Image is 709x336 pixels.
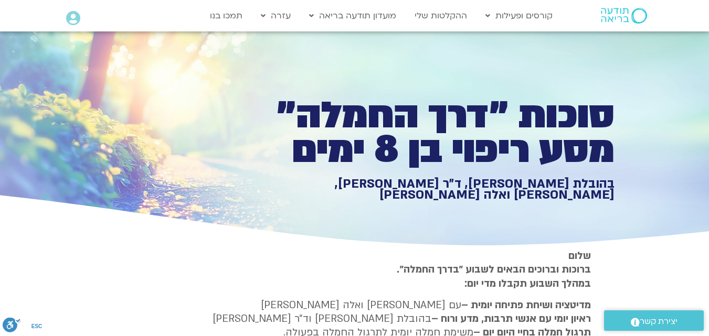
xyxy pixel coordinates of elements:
h1: סוכות ״דרך החמלה״ מסע ריפוי בן 8 ימים [251,99,615,167]
img: תודעה בריאה [601,8,647,24]
a: קורסים ופעילות [480,6,558,26]
strong: מדיטציה ושיחת פתיחה יומית – [461,298,591,312]
a: יצירת קשר [604,310,704,331]
strong: ברוכות וברוכים הבאים לשבוע ״בדרך החמלה״. במהלך השבוע תקבלו מדי יום: [397,263,591,290]
a: עזרה [256,6,296,26]
span: יצירת קשר [640,315,678,329]
a: תמכו בנו [205,6,248,26]
h1: בהובלת [PERSON_NAME], ד״ר [PERSON_NAME], [PERSON_NAME] ואלה [PERSON_NAME] [251,178,615,201]
a: ההקלטות שלי [409,6,472,26]
b: ראיון יומי עם אנשי תרבות, מדע ורוח – [431,312,591,326]
a: מועדון תודעה בריאה [304,6,401,26]
strong: שלום [568,249,591,263]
